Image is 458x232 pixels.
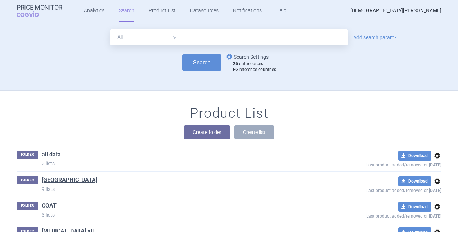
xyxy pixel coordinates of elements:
[17,176,38,184] p: FOLDER
[42,202,57,211] h1: COAT
[314,212,441,219] p: Last product added/removed on
[42,211,314,218] p: 3 lists
[182,54,221,71] button: Search
[234,125,274,139] button: Create list
[429,162,441,168] strong: [DATE]
[184,125,230,139] button: Create folder
[42,151,61,159] a: all data
[17,151,38,159] p: FOLDER
[398,151,431,161] button: Download
[42,160,314,167] p: 2 lists
[17,4,62,18] a: Price MonitorCOGVIO
[42,176,97,184] a: [GEOGRAPHIC_DATA]
[190,105,268,122] h1: Product List
[42,151,61,160] h1: all data
[398,176,431,186] button: Download
[314,161,441,168] p: Last product added/removed on
[398,202,431,212] button: Download
[225,53,269,61] a: Search Settings
[429,188,441,193] strong: [DATE]
[233,61,276,72] div: datasources BG reference countries
[17,11,49,17] span: COGVIO
[429,214,441,219] strong: [DATE]
[42,186,314,193] p: 9 lists
[17,4,62,11] strong: Price Monitor
[42,202,57,210] a: COAT
[233,61,238,66] strong: 25
[42,176,97,186] h1: Bulgaria
[353,35,397,40] a: Add search param?
[314,186,441,193] p: Last product added/removed on
[17,202,38,210] p: FOLDER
